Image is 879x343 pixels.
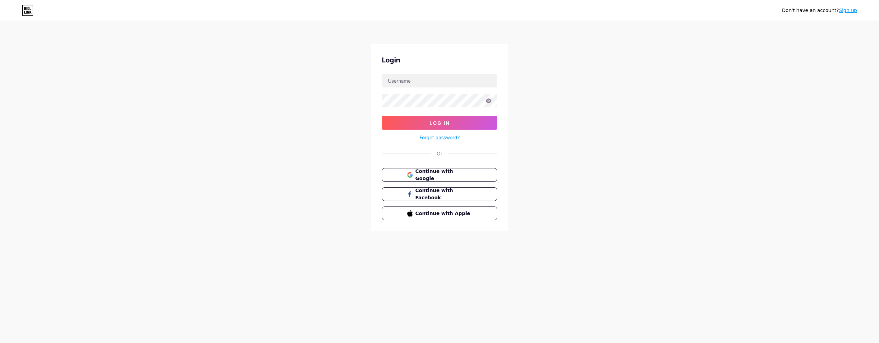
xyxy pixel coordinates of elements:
[430,120,450,126] span: Log In
[382,55,497,65] div: Login
[415,210,472,217] span: Continue with Apple
[382,116,497,130] button: Log In
[839,8,857,13] a: Sign up
[382,187,497,201] button: Continue with Facebook
[382,168,497,182] button: Continue with Google
[420,134,460,141] a: Forgot password?
[382,74,497,87] input: Username
[782,7,857,14] div: Don't have an account?
[415,187,472,201] span: Continue with Facebook
[437,150,442,157] div: Or
[415,168,472,182] span: Continue with Google
[382,206,497,220] button: Continue with Apple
